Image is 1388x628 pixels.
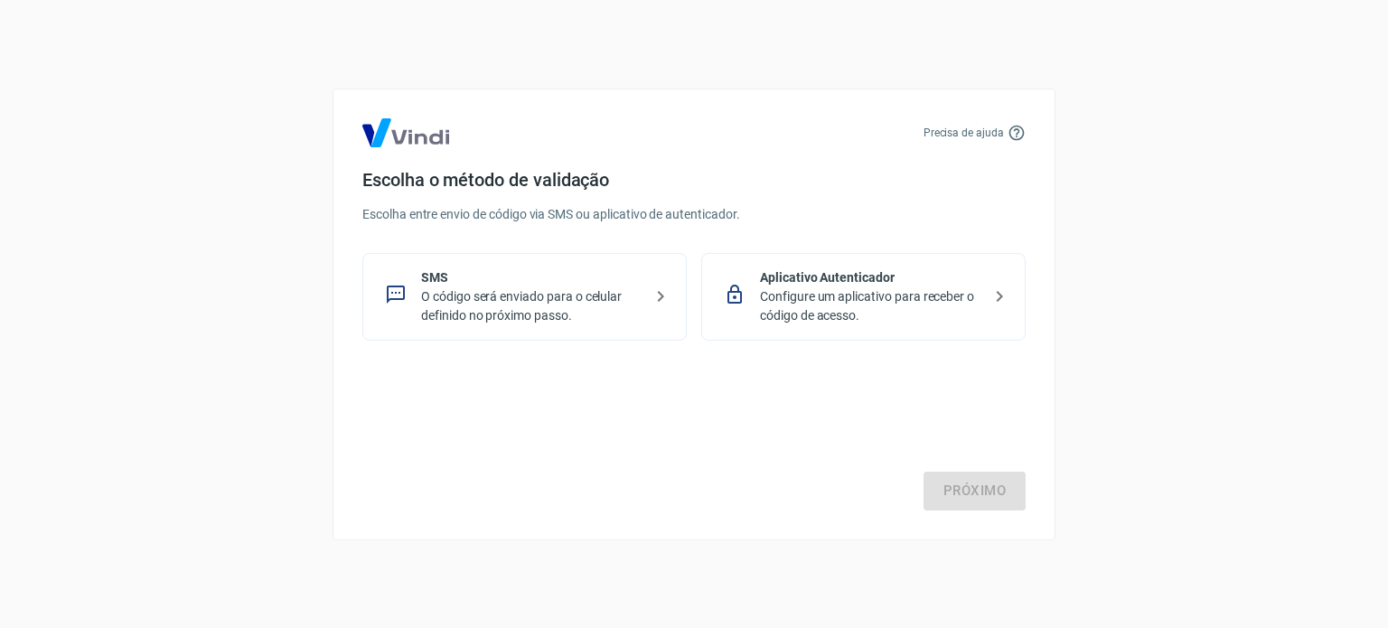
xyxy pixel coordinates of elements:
div: SMSO código será enviado para o celular definido no próximo passo. [362,253,687,341]
p: Aplicativo Autenticador [760,268,981,287]
p: Configure um aplicativo para receber o código de acesso. [760,287,981,325]
p: O código será enviado para o celular definido no próximo passo. [421,287,642,325]
div: Aplicativo AutenticadorConfigure um aplicativo para receber o código de acesso. [701,253,1026,341]
p: Precisa de ajuda [924,125,1004,141]
p: Escolha entre envio de código via SMS ou aplicativo de autenticador. [362,205,1026,224]
p: SMS [421,268,642,287]
img: Logo Vind [362,118,449,147]
h4: Escolha o método de validação [362,169,1026,191]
